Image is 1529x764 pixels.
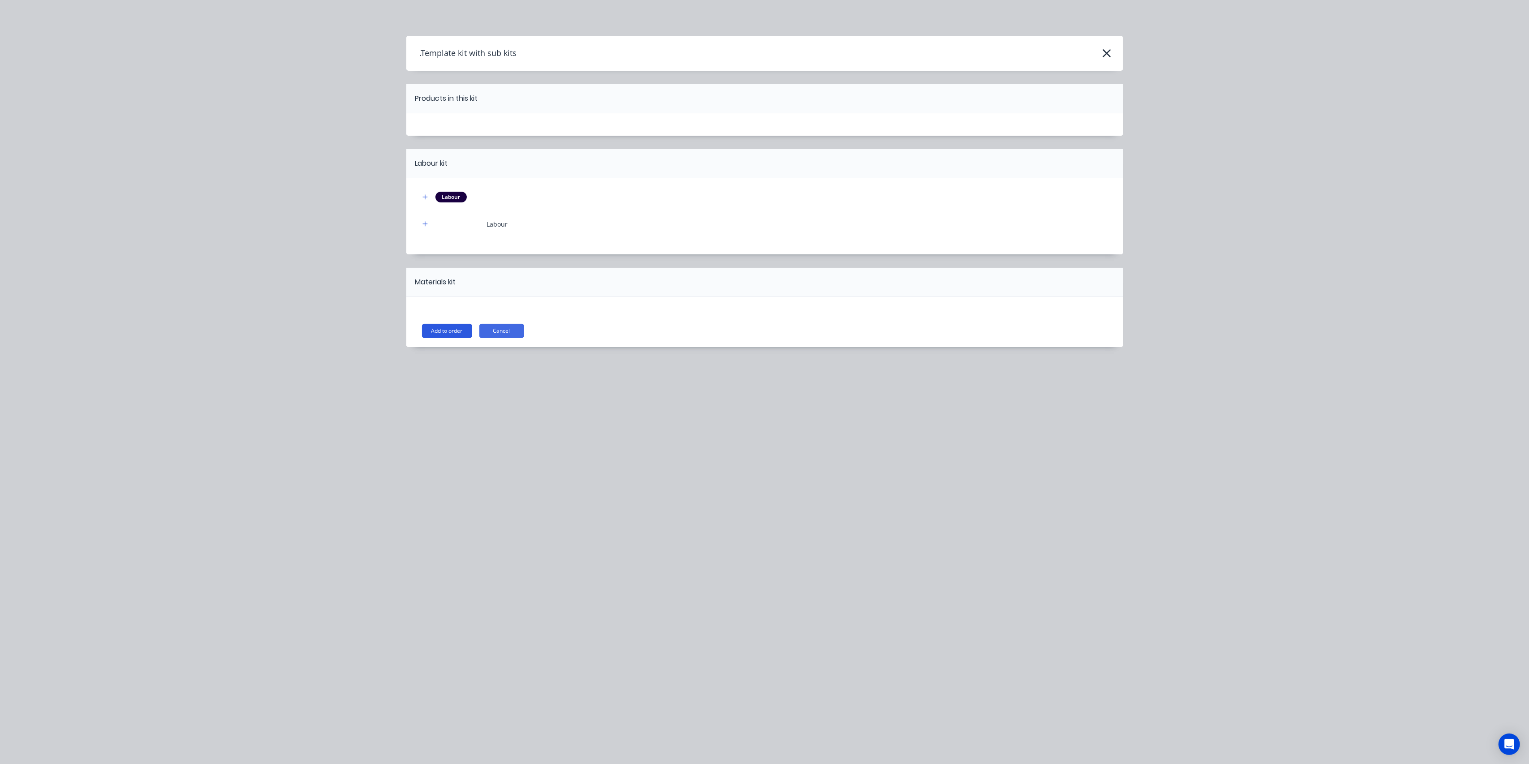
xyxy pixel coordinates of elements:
div: Open Intercom Messenger [1499,734,1520,755]
div: Labour [435,192,467,202]
div: Labour [487,219,508,229]
h4: .Template kit with sub kits [406,45,517,62]
button: Cancel [479,324,524,338]
div: Products in this kit [415,93,478,104]
div: Labour kit [415,158,448,169]
button: Add to order [422,324,472,338]
div: Materials kit [415,277,456,288]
